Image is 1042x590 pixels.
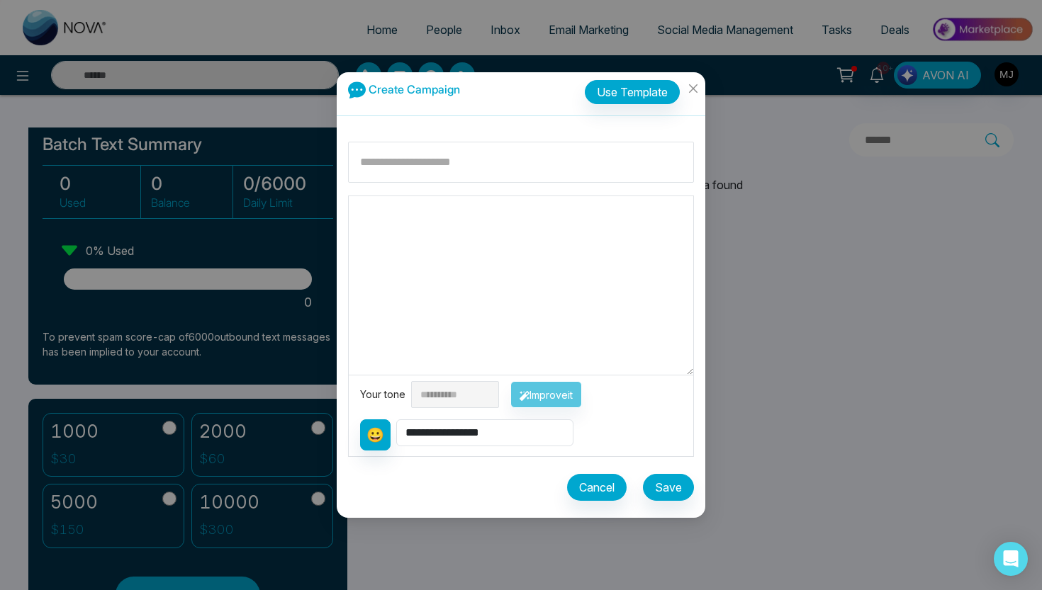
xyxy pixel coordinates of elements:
[680,72,705,110] button: Close
[360,387,411,402] div: Your tone
[585,80,680,104] button: Use Template
[994,542,1028,576] div: Open Intercom Messenger
[567,474,627,501] button: Cancel
[585,73,694,104] a: Use Template
[643,474,694,501] button: Save
[360,419,391,450] button: 😀
[688,83,699,94] span: close
[369,82,460,96] span: Create Campaign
